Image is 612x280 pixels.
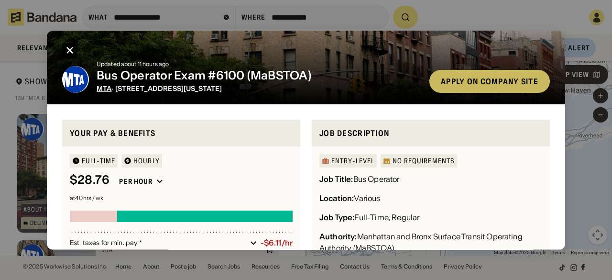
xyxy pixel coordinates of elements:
[319,127,542,139] div: Job Description
[261,239,293,248] div: -$6.11/hr
[70,174,109,188] div: $ 28.76
[97,85,422,93] div: · [STREET_ADDRESS][US_STATE]
[97,84,111,93] span: MTA
[319,212,419,224] div: Full-Time, Regular
[82,158,115,165] div: Full-time
[319,232,357,242] div: Authority:
[70,127,293,139] div: Your pay & benefits
[319,231,542,254] div: Manhattan and Bronx Surface Transit Operating Authority (MaBSTOA)
[331,158,374,165] div: Entry-Level
[319,213,354,223] div: Job Type:
[119,178,153,186] div: Per hour
[319,174,400,185] div: Bus Operator
[70,196,293,202] div: at 40 hrs / wk
[97,61,422,67] div: Updated about 11 hours ago
[393,158,455,165] div: No Requirements
[97,69,422,83] div: Bus Operator Exam #6100 (MaBSTOA)
[133,158,160,165] div: HOURLY
[62,66,89,93] img: MTA logo
[319,193,381,204] div: Various
[319,175,353,184] div: Job Title:
[441,78,538,85] div: Apply on company site
[70,238,246,248] div: Est. taxes for min. pay *
[319,194,354,203] div: Location:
